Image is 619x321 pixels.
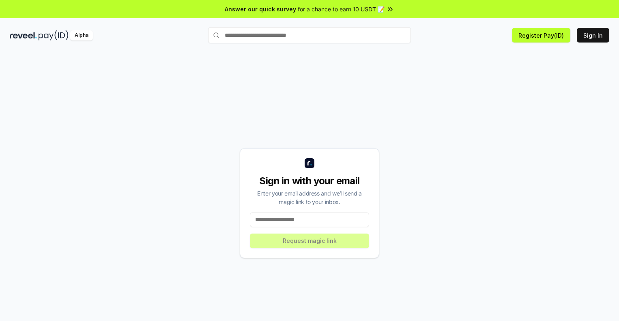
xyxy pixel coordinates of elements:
img: pay_id [39,30,69,40]
button: Sign In [577,28,609,43]
span: Answer our quick survey [225,5,296,13]
span: for a chance to earn 10 USDT 📝 [298,5,385,13]
div: Sign in with your email [250,174,369,187]
div: Enter your email address and we’ll send a magic link to your inbox. [250,189,369,206]
img: reveel_dark [10,30,37,40]
img: logo_small [305,158,314,168]
div: Alpha [70,30,93,40]
button: Register Pay(ID) [512,28,570,43]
